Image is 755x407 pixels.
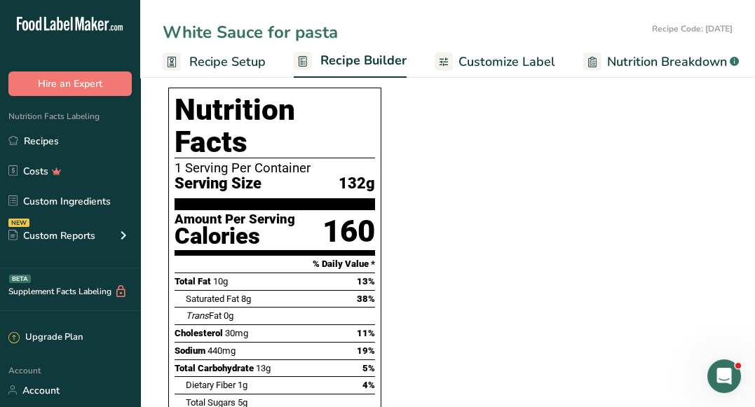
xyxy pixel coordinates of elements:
a: Recipe Setup [163,46,266,78]
div: NEW [8,219,29,227]
span: 11% [357,328,375,338]
a: Nutrition Breakdown [583,46,739,78]
span: Serving Size [175,175,261,193]
a: Customize Label [435,46,555,78]
span: 0g [224,310,233,321]
span: Recipe Builder [320,51,407,70]
span: Dietary Fiber [186,380,236,390]
iframe: Intercom live chat [707,359,741,393]
h1: Nutrition Facts [175,94,375,158]
div: Amount Per Serving [175,213,295,226]
span: 10g [213,276,228,287]
span: 4% [362,380,375,390]
div: BETA [9,275,31,283]
span: 8g [241,294,251,304]
span: 19% [357,345,375,356]
span: 132g [339,175,375,193]
span: Total Carbohydrate [175,363,254,373]
span: Sodium [175,345,205,356]
span: 13% [357,276,375,287]
span: Saturated Fat [186,294,239,304]
div: 1 Serving Per Container [175,161,375,175]
span: Nutrition Breakdown [607,53,727,71]
div: Custom Reports [8,228,95,243]
span: 38% [357,294,375,304]
span: 5% [362,363,375,373]
span: Fat [186,310,222,321]
span: Customize Label [458,53,555,71]
span: 13g [256,363,271,373]
section: % Daily Value * [175,256,375,273]
span: Cholesterol [175,328,223,338]
span: Recipe Setup [189,53,266,71]
button: Hire an Expert [8,71,132,96]
div: Upgrade Plan [8,331,83,345]
div: 160 [322,213,375,250]
span: Total Fat [175,276,211,287]
a: Recipe Builder [294,45,407,78]
div: Recipe Code: [DATE] [652,22,733,35]
div: Calories [175,226,295,247]
i: Trans [186,310,209,321]
span: 30mg [225,328,248,338]
span: 440mg [208,345,236,356]
span: 1g [238,380,247,390]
